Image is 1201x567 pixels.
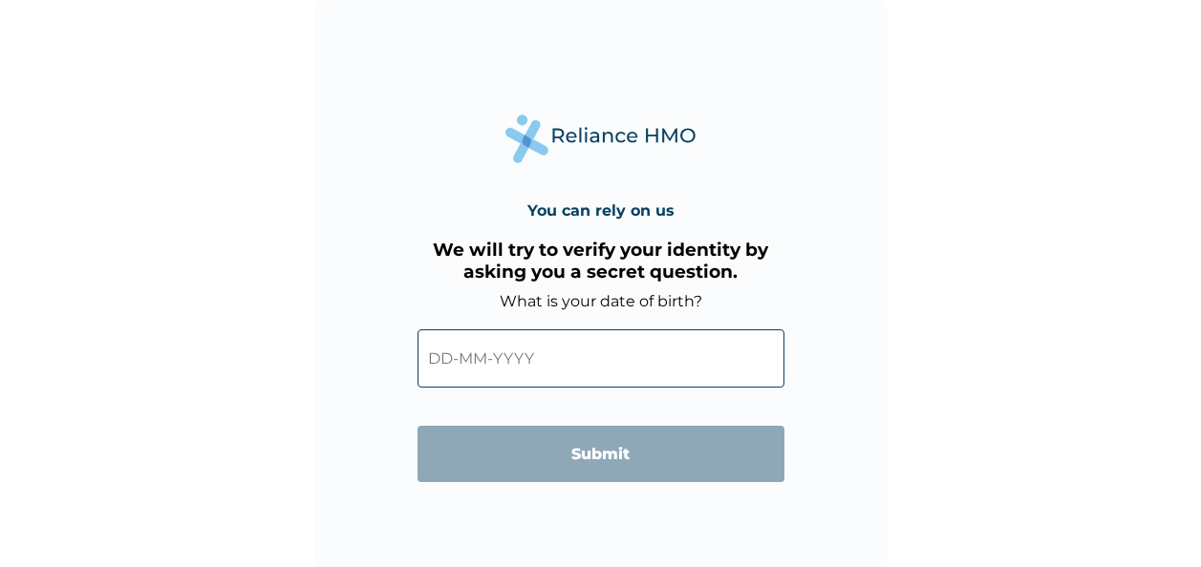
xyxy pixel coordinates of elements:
[418,329,784,388] input: DD-MM-YYYY
[527,201,675,220] h4: You can rely on us
[418,426,784,482] input: Submit
[500,292,702,310] label: What is your date of birth?
[505,115,697,163] img: Reliance Health's Logo
[418,239,784,283] h3: We will try to verify your identity by asking you a secret question.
